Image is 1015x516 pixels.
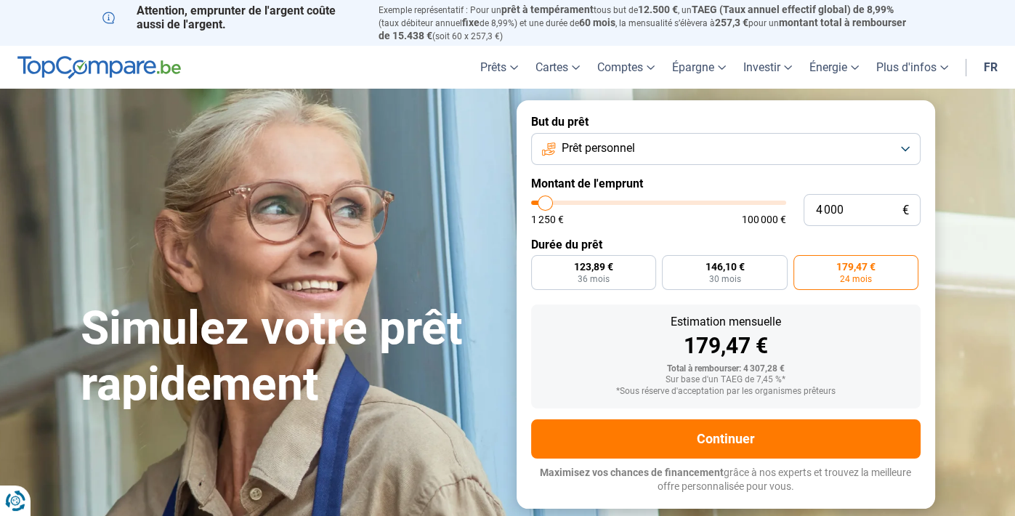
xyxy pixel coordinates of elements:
[462,17,480,28] span: fixe
[102,4,361,31] p: Attention, emprunter de l'argent coûte aussi de l'argent.
[540,467,724,478] span: Maximisez vos chances de financement
[663,46,735,89] a: Épargne
[81,301,499,413] h1: Simulez votre prêt rapidement
[742,214,786,225] span: 100 000 €
[543,316,909,328] div: Estimation mensuelle
[589,46,663,89] a: Comptes
[638,4,678,15] span: 12.500 €
[715,17,748,28] span: 257,3 €
[543,387,909,397] div: *Sous réserve d'acceptation par les organismes prêteurs
[531,419,921,459] button: Continuer
[975,46,1006,89] a: fr
[531,133,921,165] button: Prêt personnel
[531,238,921,251] label: Durée du prêt
[531,466,921,494] p: grâce à nos experts et trouvez la meilleure offre personnalisée pour vous.
[868,46,957,89] a: Plus d'infos
[501,4,594,15] span: prêt à tempérament
[562,140,635,156] span: Prêt personnel
[543,375,909,385] div: Sur base d'un TAEG de 7,45 %*
[578,275,610,283] span: 36 mois
[705,262,744,272] span: 146,10 €
[17,56,181,79] img: TopCompare
[531,177,921,190] label: Montant de l'emprunt
[472,46,527,89] a: Prêts
[531,115,921,129] label: But du prêt
[692,4,894,15] span: TAEG (Taux annuel effectif global) de 8,99%
[836,262,876,272] span: 179,47 €
[840,275,872,283] span: 24 mois
[527,46,589,89] a: Cartes
[801,46,868,89] a: Énergie
[531,214,564,225] span: 1 250 €
[379,17,906,41] span: montant total à rembourser de 15.438 €
[543,364,909,374] div: Total à rembourser: 4 307,28 €
[379,4,913,42] p: Exemple représentatif : Pour un tous but de , un (taux débiteur annuel de 8,99%) et une durée de ...
[708,275,740,283] span: 30 mois
[735,46,801,89] a: Investir
[579,17,615,28] span: 60 mois
[574,262,613,272] span: 123,89 €
[902,204,909,217] span: €
[543,335,909,357] div: 179,47 €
